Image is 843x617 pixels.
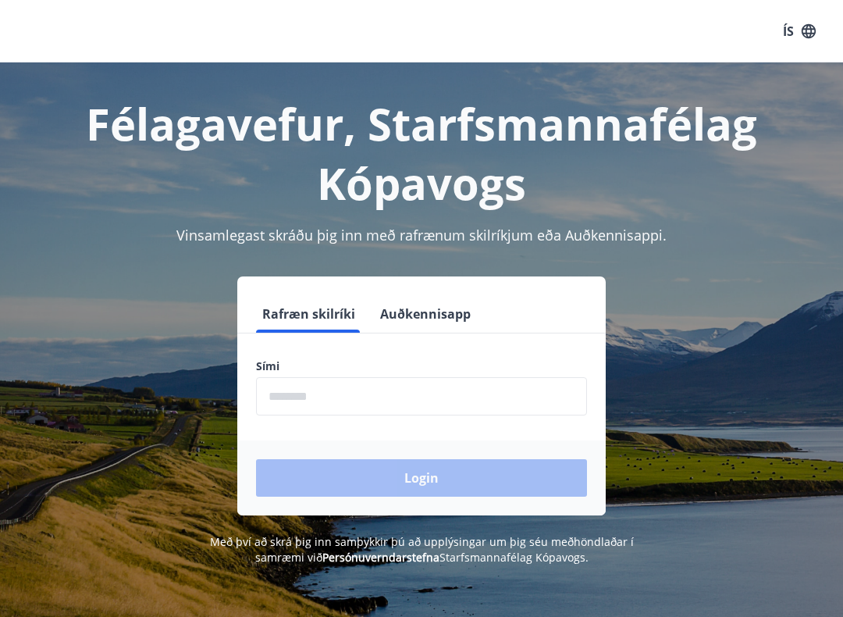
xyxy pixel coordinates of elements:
[19,94,824,212] h1: Félagavefur, Starfsmannafélag Kópavogs
[322,550,439,565] a: Persónuverndarstefna
[210,534,634,565] span: Með því að skrá þig inn samþykkir þú að upplýsingar um þig séu meðhöndlaðar í samræmi við Starfsm...
[256,358,587,374] label: Sími
[374,295,477,333] button: Auðkennisapp
[774,17,824,45] button: ÍS
[256,295,361,333] button: Rafræn skilríki
[176,226,667,244] span: Vinsamlegast skráðu þig inn með rafrænum skilríkjum eða Auðkennisappi.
